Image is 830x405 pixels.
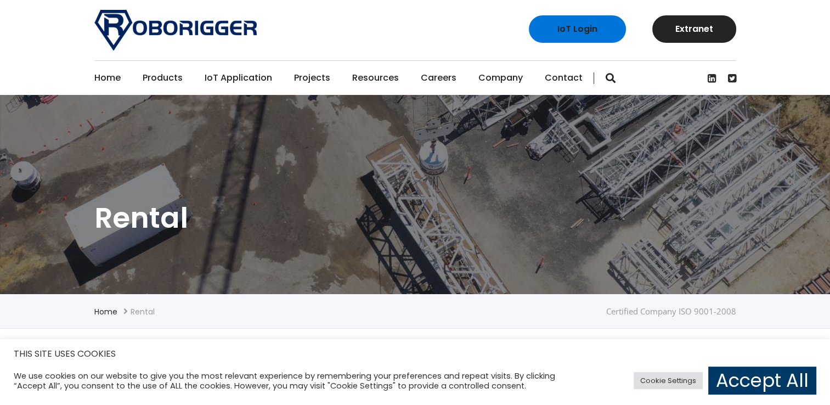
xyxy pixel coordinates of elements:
a: Contact [545,61,583,95]
a: Home [94,61,121,95]
a: Home [94,306,117,317]
li: Rental [131,305,155,318]
a: Projects [294,61,330,95]
a: Products [143,61,183,95]
a: Resources [352,61,399,95]
a: Extranet [652,15,736,43]
h5: THIS SITE USES COOKIES [14,347,816,361]
a: IoT Application [205,61,272,95]
div: We use cookies on our website to give you the most relevant experience by remembering your prefer... [14,371,575,391]
div: Certified Company ISO 9001-2008 [606,304,736,319]
a: Cookie Settings [634,372,703,389]
h1: Rental [94,199,736,237]
img: Roborigger [94,10,257,50]
a: Careers [421,61,456,95]
a: Accept All [708,367,816,395]
a: IoT Login [529,15,626,43]
a: Company [478,61,523,95]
